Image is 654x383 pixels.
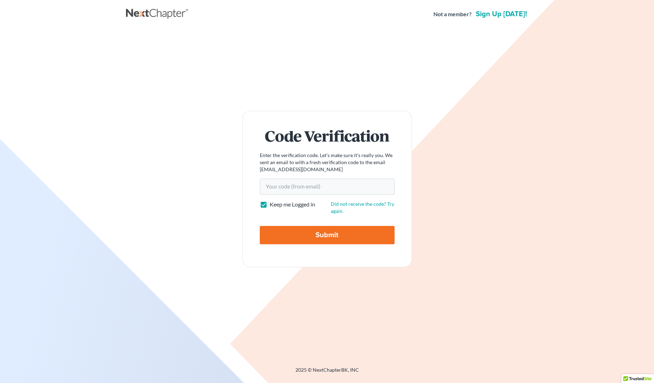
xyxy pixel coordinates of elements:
[433,10,472,18] strong: Not a member?
[126,366,528,379] div: 2025 © NextChapterBK, INC
[270,201,315,209] label: Keep me Logged in
[474,11,528,18] a: Sign up [DATE]!
[260,179,395,195] input: Your code (from email)
[260,128,395,143] h1: Code Verification
[260,226,395,244] input: Submit
[331,201,394,214] a: Did not receive the code? Try again.
[260,152,395,173] p: Enter the verification code. Let's make sure it's really you. We sent an email to with a fresh ve...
